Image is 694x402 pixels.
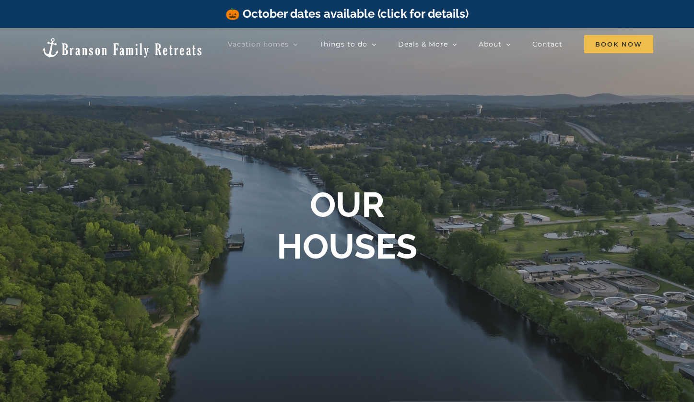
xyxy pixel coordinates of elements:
[319,41,367,47] span: Things to do
[584,35,653,54] a: Book Now
[398,35,457,54] a: Deals & More
[584,35,653,53] span: Book Now
[532,35,563,54] a: Contact
[228,41,289,47] span: Vacation homes
[41,37,203,59] img: Branson Family Retreats Logo
[398,41,448,47] span: Deals & More
[479,35,511,54] a: About
[319,35,376,54] a: Things to do
[228,35,298,54] a: Vacation homes
[228,35,653,54] nav: Main Menu
[532,41,563,47] span: Contact
[479,41,502,47] span: About
[225,7,469,21] a: 🎃 October dates available (click for details)
[277,184,417,266] b: OUR HOUSES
